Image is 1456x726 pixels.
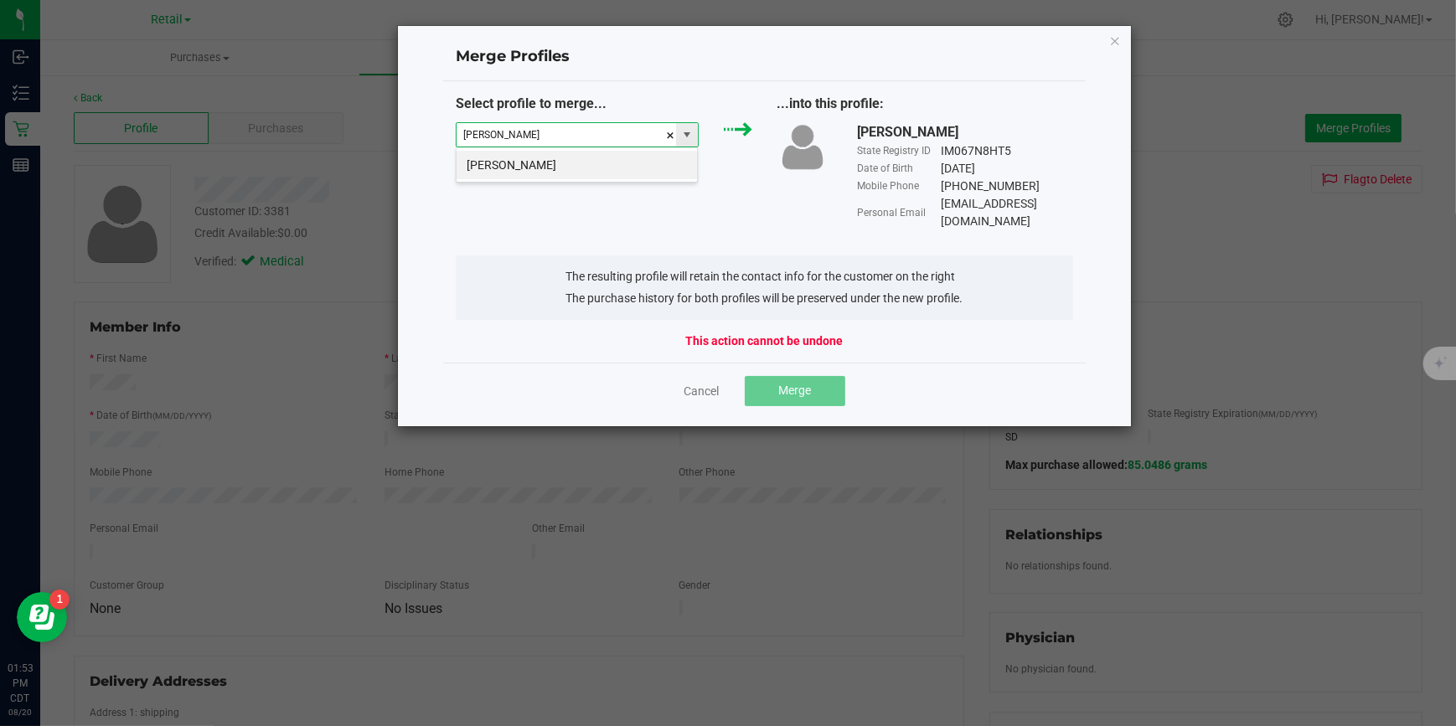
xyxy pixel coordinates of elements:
[857,205,941,220] div: Personal Email
[857,122,958,142] div: [PERSON_NAME]
[49,590,70,610] iframe: Resource center unread badge
[456,95,607,111] span: Select profile to merge...
[686,332,844,350] strong: This action cannot be undone
[566,290,963,307] li: The purchase history for both profiles will be preserved under the new profile.
[665,123,675,148] span: clear
[724,122,752,136] img: green_arrow.svg
[778,384,811,397] span: Merge
[941,195,1072,230] div: [EMAIL_ADDRESS][DOMAIN_NAME]
[17,592,67,642] iframe: Resource center
[457,151,697,179] li: [PERSON_NAME]
[457,123,676,147] input: Type customer name to search
[857,178,941,193] div: Mobile Phone
[941,178,1040,195] div: [PHONE_NUMBER]
[941,160,975,178] div: [DATE]
[857,161,941,176] div: Date of Birth
[777,122,828,172] img: user-icon.png
[941,142,1011,160] div: IM067N8HT5
[777,95,885,111] span: ...into this profile:
[684,383,720,399] a: Cancel
[456,46,1073,68] h4: Merge Profiles
[566,268,963,286] li: The resulting profile will retain the contact info for the customer on the right
[857,143,941,158] div: State Registry ID
[745,376,845,406] button: Merge
[1109,30,1121,50] button: Close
